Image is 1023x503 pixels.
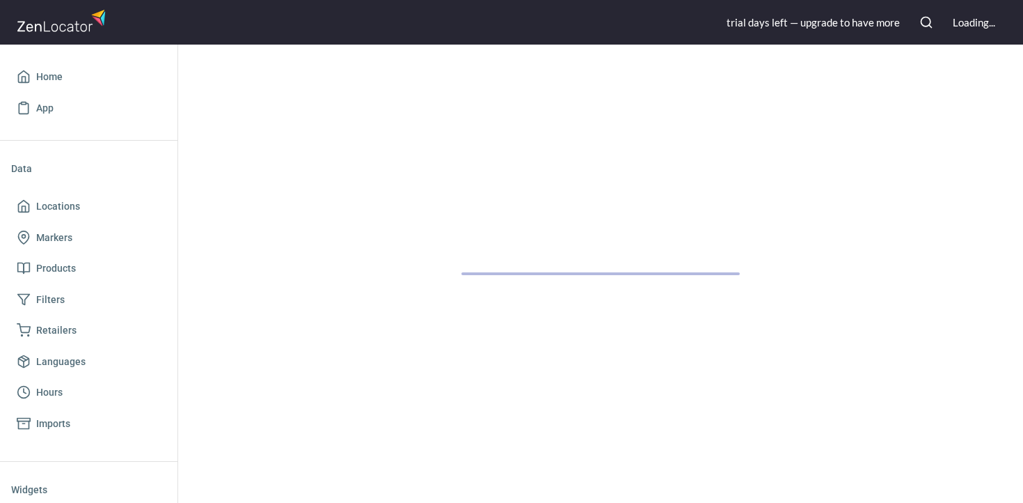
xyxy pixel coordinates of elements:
div: Loading... [953,15,995,30]
span: Imports [36,415,70,433]
li: Data [11,152,166,185]
span: Products [36,260,76,277]
span: Languages [36,353,86,371]
span: Retailers [36,322,77,339]
a: Hours [11,377,166,408]
span: Hours [36,384,63,401]
a: Imports [11,408,166,440]
a: Languages [11,346,166,378]
span: Markers [36,229,72,247]
span: Locations [36,198,80,215]
a: Locations [11,191,166,222]
span: App [36,100,54,117]
div: trial day s left — upgrade to have more [727,15,900,30]
a: Retailers [11,315,166,346]
span: Home [36,68,63,86]
span: Filters [36,291,65,309]
a: Filters [11,284,166,316]
a: App [11,93,166,124]
a: Products [11,253,166,284]
button: Search [911,7,942,38]
a: Home [11,61,166,93]
img: zenlocator [17,6,110,36]
a: Markers [11,222,166,254]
